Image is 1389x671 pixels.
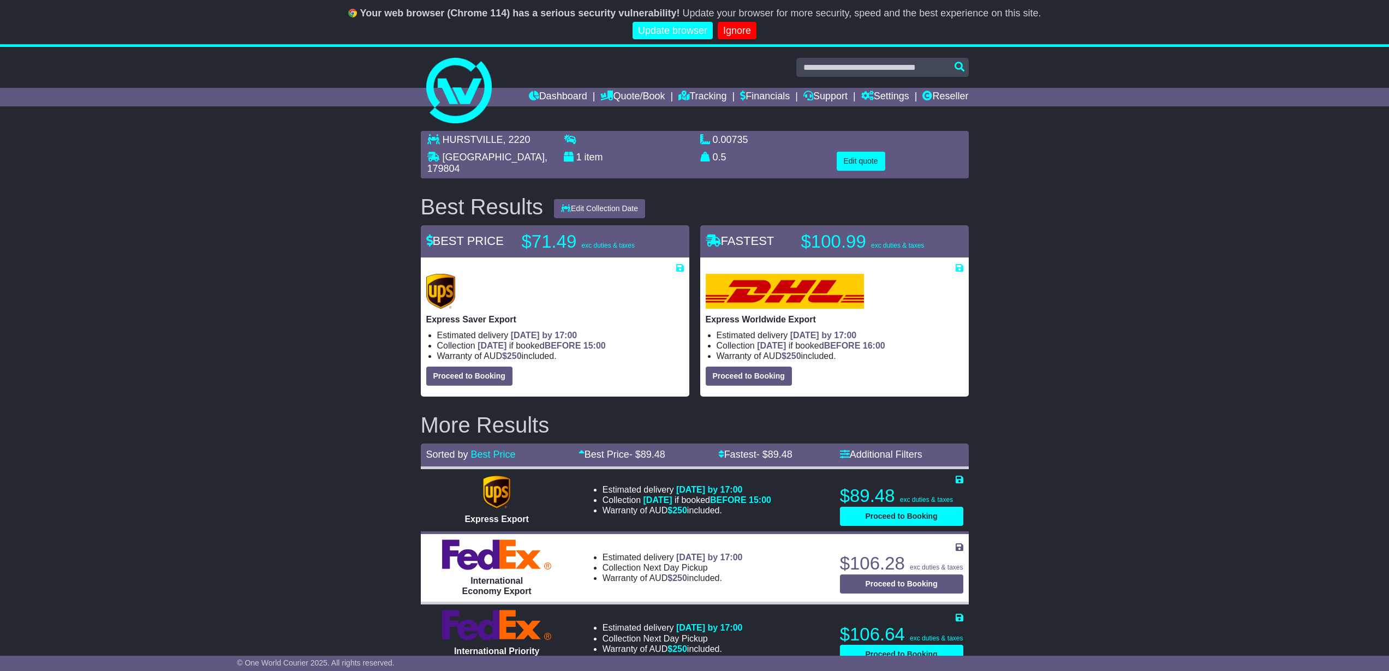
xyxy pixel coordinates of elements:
a: Ignore [718,22,756,40]
span: 89.48 [641,449,665,460]
span: $ [667,573,687,583]
span: BEFORE [824,341,861,350]
span: 16:00 [863,341,885,350]
a: Best Price- $89.48 [579,449,665,460]
span: - $ [629,449,665,460]
span: 250 [672,573,687,583]
span: 250 [672,644,687,654]
span: exc duties & taxes [871,242,924,249]
span: [DATE] [478,341,506,350]
li: Estimated delivery [603,484,771,495]
img: UPS (new): Express Export [483,476,510,508]
span: International Priority Export [454,646,539,666]
span: if booked [478,341,605,350]
li: Estimated delivery [603,552,743,562]
span: [GEOGRAPHIC_DATA] [443,152,545,163]
li: Warranty of AUD included. [603,644,743,654]
span: [DATE] [643,495,672,505]
span: Next Day Pickup [643,634,708,643]
span: 15:00 [583,341,606,350]
span: - $ [756,449,792,460]
span: , 2220 [503,134,530,145]
p: $100.99 [801,231,938,253]
b: Your web browser (Chrome 114) has a serious security vulnerability! [360,8,680,19]
li: Collection [437,340,684,351]
li: Collection [603,495,771,505]
span: exc duties & taxes [910,564,963,571]
span: exc duties & taxes [582,242,635,249]
a: Financials [740,88,790,106]
span: [DATE] by 17:00 [790,331,857,340]
a: Support [803,88,848,106]
button: Proceed to Booking [840,507,963,526]
h2: More Results [421,413,969,437]
li: Collection [717,340,963,351]
span: 89.48 [768,449,792,460]
span: item [585,152,603,163]
a: Best Price [471,449,516,460]
span: 1 [576,152,582,163]
span: Sorted by [426,449,468,460]
div: Best Results [415,195,549,219]
a: Additional Filters [840,449,922,460]
li: Warranty of AUD included. [437,351,684,361]
img: UPS (new): Express Saver Export [426,274,456,309]
button: Edit Collection Date [554,199,645,218]
span: exc duties & taxes [910,634,963,642]
img: DHL: Express Worldwide Export [706,274,864,309]
button: Proceed to Booking [426,367,512,386]
p: $106.64 [840,624,963,645]
li: Warranty of AUD included. [603,573,743,583]
img: FedEx Express: International Priority Export [442,610,551,640]
p: Express Saver Export [426,314,684,325]
button: Proceed to Booking [840,645,963,664]
span: 250 [672,506,687,515]
span: $ [667,644,687,654]
li: Warranty of AUD included. [603,505,771,516]
p: $106.28 [840,553,963,574]
button: Proceed to Booking [706,367,792,386]
span: 0.5 [713,152,726,163]
span: © One World Courier 2025. All rights reserved. [237,658,395,667]
a: Update browser [633,22,713,40]
span: Next Day Pickup [643,563,708,572]
span: 250 [786,351,801,361]
span: [DATE] by 17:00 [676,485,743,494]
span: Express Export [464,514,528,524]
span: International Economy Export [462,576,532,596]
li: Estimated delivery [437,330,684,340]
span: BEST PRICE [426,234,504,248]
span: 15:00 [749,495,771,505]
span: $ [667,506,687,515]
span: 250 [507,351,522,361]
span: if booked [757,341,885,350]
li: Collection [603,633,743,644]
button: Edit quote [837,152,885,171]
p: Express Worldwide Export [706,314,963,325]
span: 0.00735 [713,134,748,145]
img: FedEx Express: International Economy Export [442,540,551,570]
span: [DATE] by 17:00 [676,623,743,632]
p: $71.49 [522,231,658,253]
a: Quote/Book [600,88,665,106]
span: HURSTVILLE [443,134,503,145]
li: Warranty of AUD included. [717,351,963,361]
p: $89.48 [840,485,963,507]
a: Tracking [678,88,726,106]
span: Update your browser for more security, speed and the best experience on this site. [682,8,1041,19]
span: $ [502,351,522,361]
li: Collection [603,562,743,573]
span: [DATE] by 17:00 [676,553,743,562]
a: Fastest- $89.48 [718,449,792,460]
a: Settings [861,88,909,106]
li: Estimated delivery [717,330,963,340]
li: Estimated delivery [603,622,743,633]
span: exc duties & taxes [900,496,953,504]
span: [DATE] by 17:00 [511,331,577,340]
a: Reseller [922,88,968,106]
span: FASTEST [706,234,774,248]
span: if booked [643,495,771,505]
span: $ [782,351,801,361]
span: [DATE] [757,341,786,350]
span: BEFORE [545,341,581,350]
